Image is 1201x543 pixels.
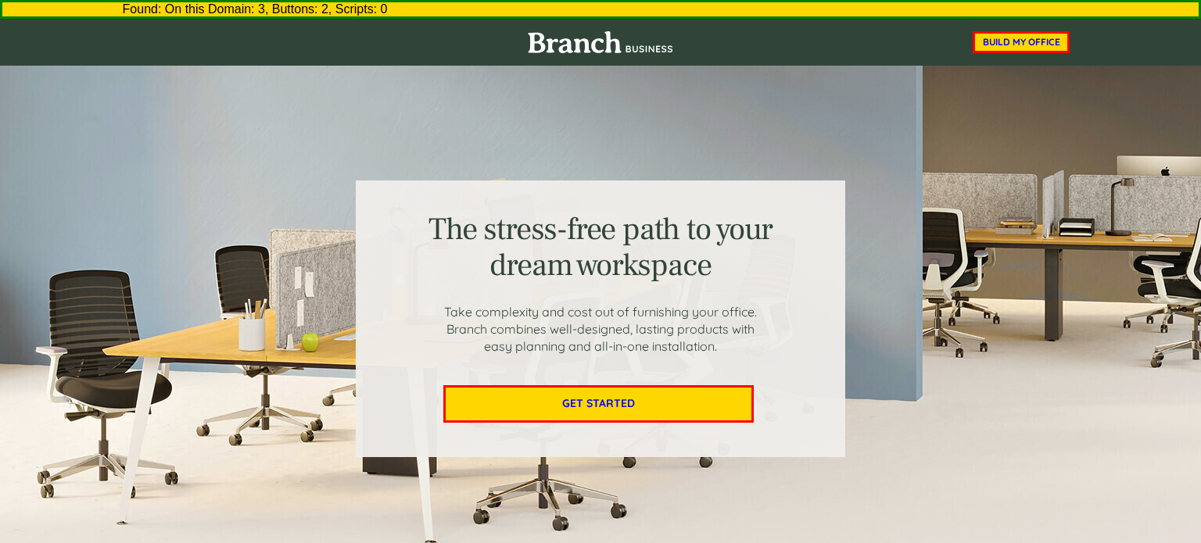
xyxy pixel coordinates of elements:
span: GET STARTED [446,397,751,410]
a: GET STARTED [443,385,754,423]
span: Take complexity and cost out of furnishing your office. Branch combines well-designed, lasting pr... [444,304,757,354]
span: BUILD MY OFFICE [975,37,1067,48]
a: BUILD MY OFFICE [973,31,1070,53]
input: Submit [159,304,241,337]
span: The stress-free path to your dream workspace [428,209,772,285]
